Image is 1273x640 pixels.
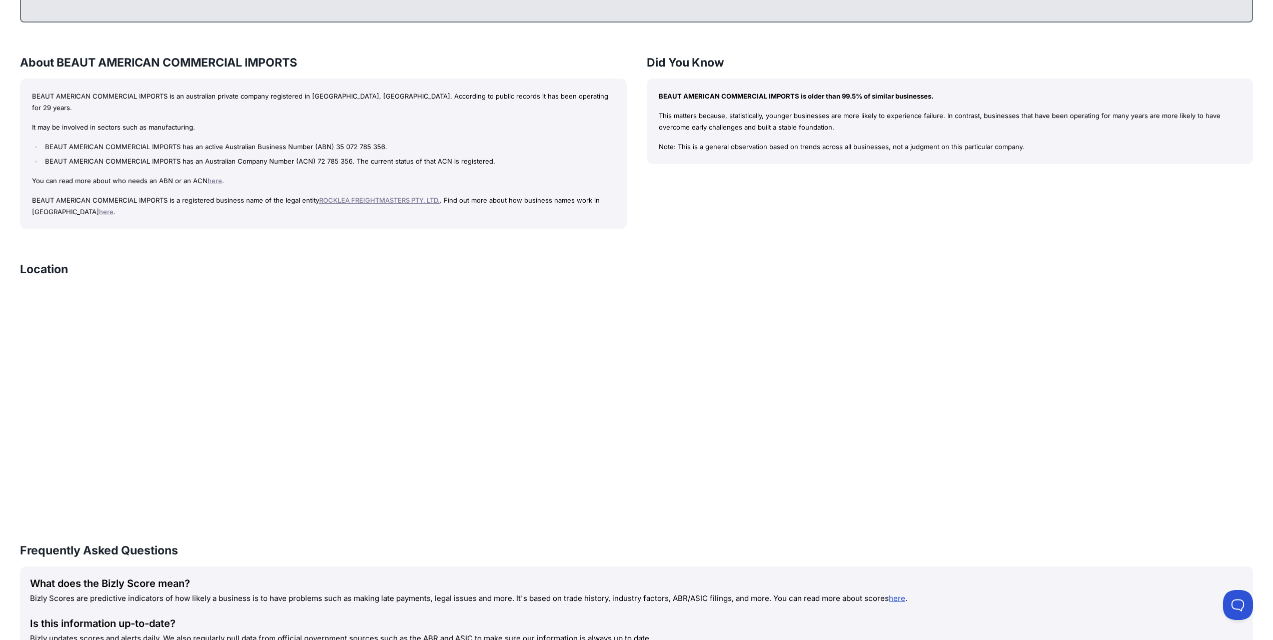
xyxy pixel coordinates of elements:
li: BEAUT AMERICAN COMMERCIAL IMPORTS has an Australian Company Number (ACN) 72 785 356. The current ... [43,156,614,167]
a: here [99,208,114,216]
p: Bizly Scores are predictive indicators of how likely a business is to have problems such as makin... [30,592,1243,604]
h3: Frequently Asked Questions [20,542,1253,558]
div: What does the Bizly Score mean? [30,576,1243,590]
a: ROCKLEA FREIGHTMASTERS PTY. LTD. [319,196,440,204]
p: This matters because, statistically, younger businesses are more likely to experience failure. In... [659,110,1241,133]
h3: Did You Know [647,55,1253,71]
div: Is this information up-to-date? [30,616,1243,630]
iframe: Toggle Customer Support [1223,590,1253,620]
p: It may be involved in sectors such as manufacturing. [32,122,615,133]
a: here [889,593,905,603]
h3: Location [20,261,68,277]
p: You can read more about who needs an ABN or an ACN . [32,175,615,187]
p: BEAUT AMERICAN COMMERCIAL IMPORTS is a registered business name of the legal entity . Find out mo... [32,195,615,218]
p: BEAUT AMERICAN COMMERCIAL IMPORTS is an australian private company registered in [GEOGRAPHIC_DATA... [32,91,615,114]
li: BEAUT AMERICAN COMMERCIAL IMPORTS has an active Australian Business Number (ABN) 35 072 785 356. [43,141,614,153]
a: here [208,177,222,185]
p: Note: This is a general observation based on trends across all businesses, not a judgment on this... [659,141,1241,153]
h3: About BEAUT AMERICAN COMMERCIAL IMPORTS [20,55,627,71]
p: BEAUT AMERICAN COMMERCIAL IMPORTS is older than 99.5% of similar businesses. [659,91,1241,102]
